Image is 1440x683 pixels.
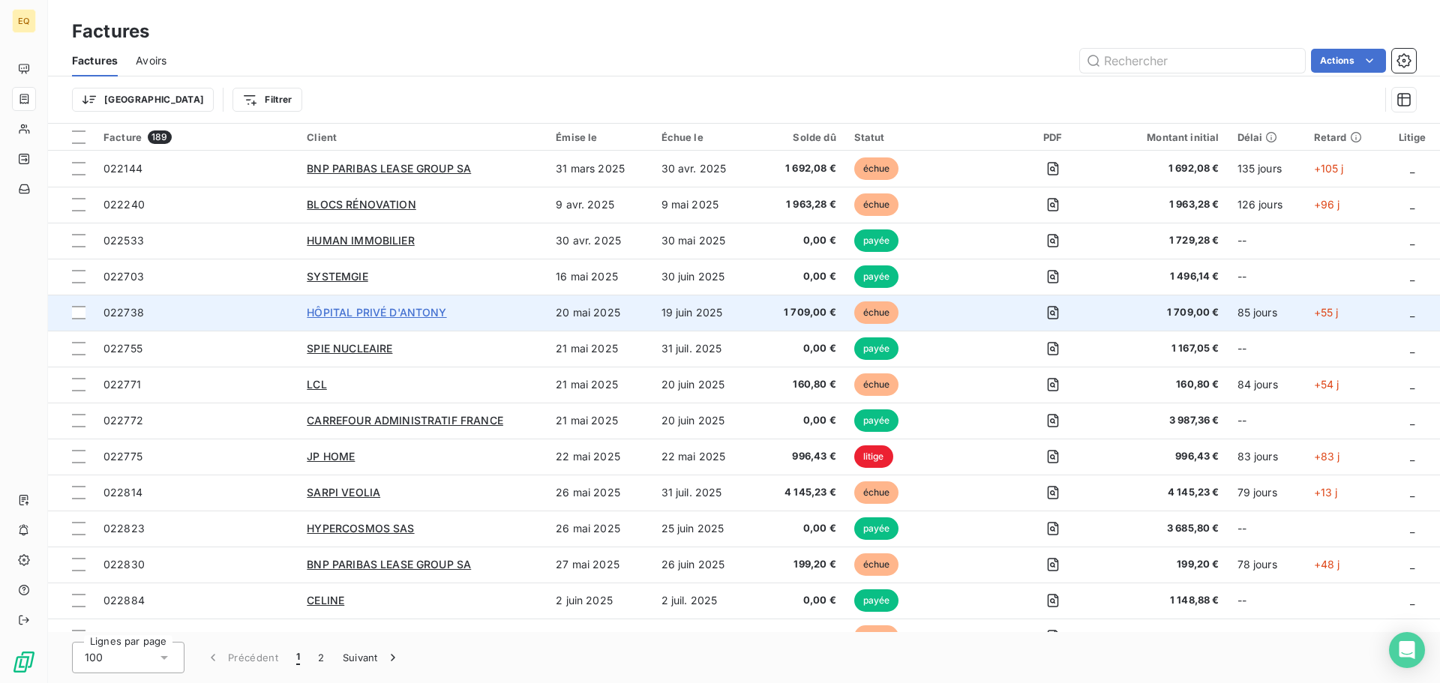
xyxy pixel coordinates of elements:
[103,270,144,283] span: 022703
[12,650,36,674] img: Logo LeanPay
[72,88,214,112] button: [GEOGRAPHIC_DATA]
[307,522,414,535] span: HYPERCOSMOS SAS
[103,198,145,211] span: 022240
[652,367,757,403] td: 20 juin 2025
[307,594,344,607] span: CELINE
[1228,475,1305,511] td: 79 jours
[1106,305,1219,320] span: 1 709,00 €
[307,162,471,175] span: BNP PARIBAS LEASE GROUP SA
[652,259,757,295] td: 30 juin 2025
[1410,486,1414,499] span: _
[1106,593,1219,608] span: 1 148,88 €
[854,193,899,216] span: échue
[1410,306,1414,319] span: _
[1410,630,1414,643] span: _
[547,259,652,295] td: 16 mai 2025
[1314,131,1375,143] div: Retard
[72,18,149,45] h3: Factures
[556,131,643,143] div: Émise le
[307,630,522,643] span: [DOMAIN_NAME] FECAMP DISTRIBUTION
[652,583,757,619] td: 2 juil. 2025
[1228,583,1305,619] td: --
[854,229,899,252] span: payée
[547,439,652,475] td: 22 mai 2025
[854,131,1000,143] div: Statut
[1410,198,1414,211] span: _
[103,306,144,319] span: 022738
[1228,331,1305,367] td: --
[1228,259,1305,295] td: --
[1314,558,1340,571] span: +48 j
[652,187,757,223] td: 9 mai 2025
[1228,151,1305,187] td: 135 jours
[1228,223,1305,259] td: --
[1410,234,1414,247] span: _
[547,583,652,619] td: 2 juin 2025
[103,378,141,391] span: 022771
[766,341,836,356] span: 0,00 €
[1393,131,1431,143] div: Litige
[854,625,899,648] span: échue
[1228,295,1305,331] td: 85 jours
[307,234,414,247] span: HUMAN IMMOBILIER
[854,589,899,612] span: payée
[1106,269,1219,284] span: 1 496,14 €
[1080,49,1305,73] input: Rechercher
[103,162,142,175] span: 022144
[766,305,836,320] span: 1 709,00 €
[652,547,757,583] td: 26 juin 2025
[1228,439,1305,475] td: 83 jours
[85,650,103,665] span: 100
[652,439,757,475] td: 22 mai 2025
[307,306,446,319] span: HÔPITAL PRIVÉ D'ANTONY
[103,594,145,607] span: 022884
[1314,306,1339,319] span: +55 j
[1106,485,1219,500] span: 4 145,23 €
[307,558,471,571] span: BNP PARIBAS LEASE GROUP SA
[1237,131,1296,143] div: Délai
[766,413,836,428] span: 0,00 €
[1106,521,1219,536] span: 3 685,80 €
[103,558,145,571] span: 022830
[1314,630,1340,643] span: +40 j
[1228,619,1305,655] td: 70 jours
[196,642,287,673] button: Précédent
[103,234,144,247] span: 022533
[12,9,36,33] div: EQ
[103,131,142,143] span: Facture
[547,367,652,403] td: 21 mai 2025
[854,301,899,324] span: échue
[1106,233,1219,248] span: 1 729,28 €
[307,414,503,427] span: CARREFOUR ADMINISTRATIF FRANCE
[766,485,836,500] span: 4 145,23 €
[103,522,145,535] span: 022823
[1410,162,1414,175] span: _
[1228,187,1305,223] td: 126 jours
[1410,594,1414,607] span: _
[854,373,899,396] span: échue
[854,409,899,432] span: payée
[547,331,652,367] td: 21 mai 2025
[1314,378,1339,391] span: +54 j
[309,642,333,673] button: 2
[766,197,836,212] span: 1 963,28 €
[1228,403,1305,439] td: --
[1410,378,1414,391] span: _
[103,630,144,643] span: 022905
[766,593,836,608] span: 0,00 €
[854,553,899,576] span: échue
[652,295,757,331] td: 19 juin 2025
[1410,450,1414,463] span: _
[854,481,899,504] span: échue
[652,619,757,655] td: 4 juil. 2025
[766,131,836,143] div: Solde dû
[1228,511,1305,547] td: --
[334,642,409,673] button: Suivant
[1311,49,1386,73] button: Actions
[1410,342,1414,355] span: _
[547,511,652,547] td: 26 mai 2025
[307,342,392,355] span: SPIE NUCLEAIRE
[307,131,538,143] div: Client
[652,403,757,439] td: 20 juin 2025
[1106,413,1219,428] span: 3 987,36 €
